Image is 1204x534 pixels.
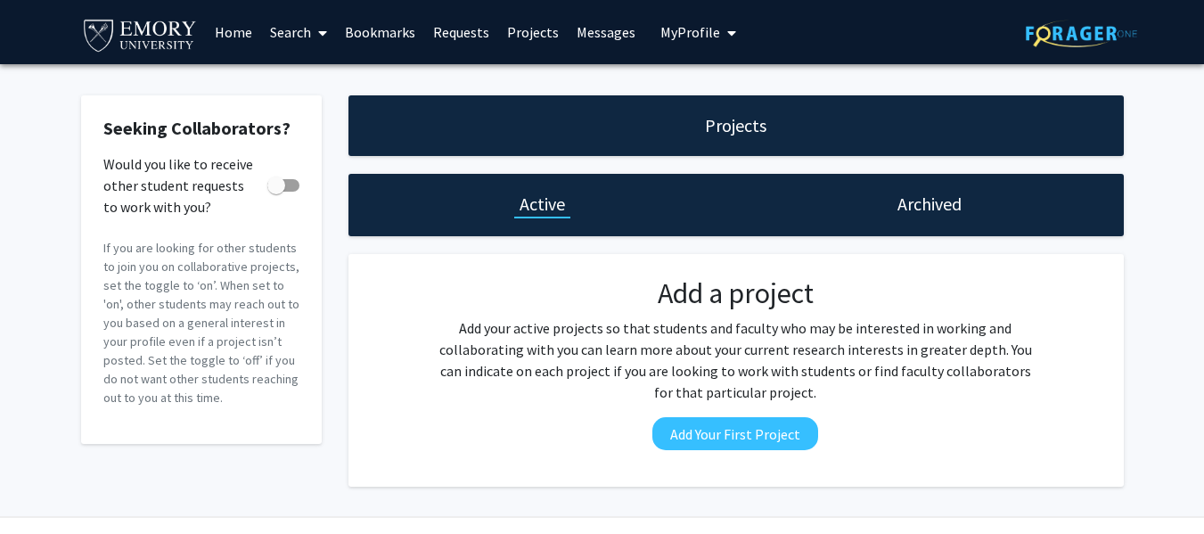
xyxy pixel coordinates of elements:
img: Emory University Logo [81,14,200,54]
a: Home [206,1,261,63]
a: Messages [568,1,644,63]
a: Search [261,1,336,63]
button: Add Your First Project [652,417,818,450]
span: My Profile [660,23,720,41]
p: If you are looking for other students to join you on collaborative projects, set the toggle to ‘o... [103,239,299,407]
h1: Archived [897,192,962,217]
a: Bookmarks [336,1,424,63]
iframe: Chat [13,454,76,521]
img: ForagerOne Logo [1026,20,1137,47]
p: Add your active projects so that students and faculty who may be interested in working and collab... [433,317,1037,403]
h1: Projects [705,113,766,138]
a: Requests [424,1,498,63]
h2: Add a project [433,276,1037,310]
h1: Active [520,192,565,217]
span: Would you like to receive other student requests to work with you? [103,153,260,218]
a: Projects [498,1,568,63]
h2: Seeking Collaborators? [103,118,299,139]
